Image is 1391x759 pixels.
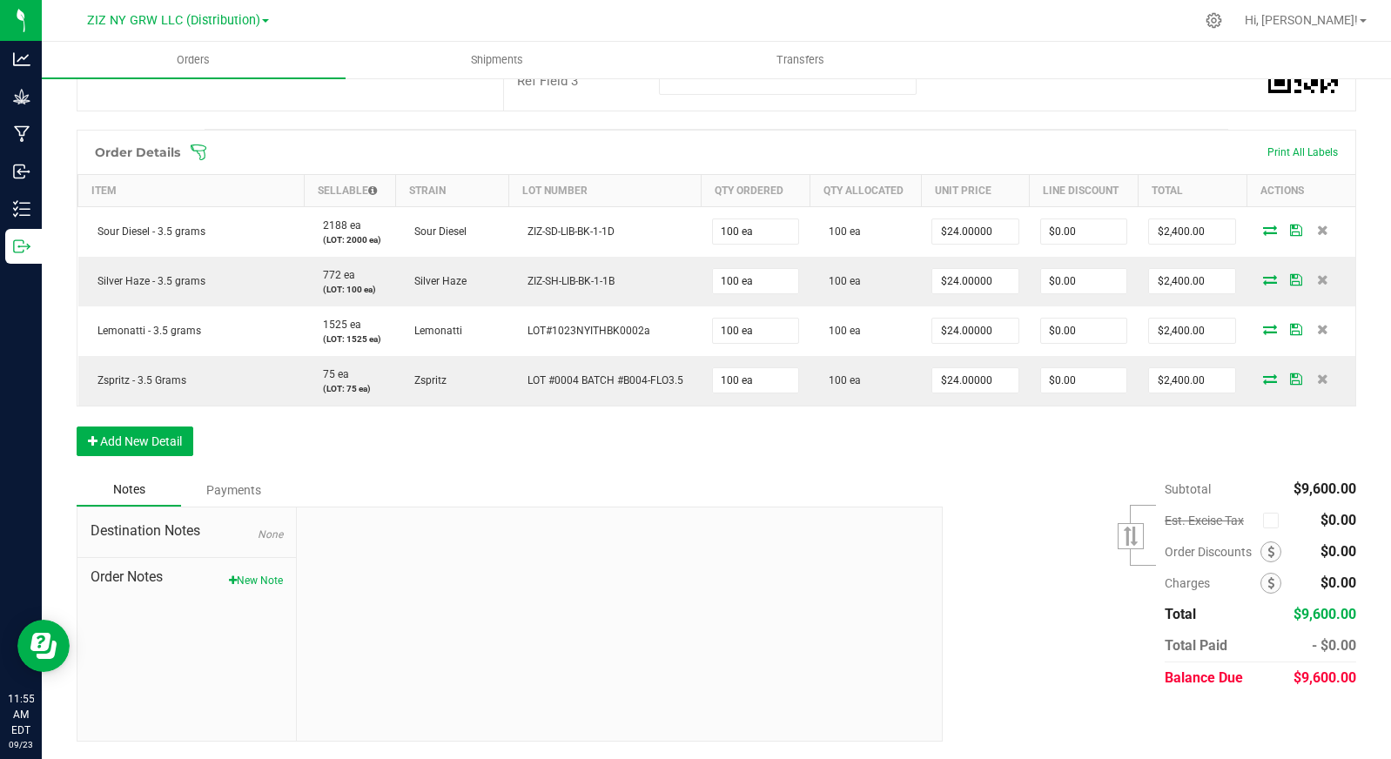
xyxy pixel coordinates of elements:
[1309,225,1335,235] span: Delete Order Detail
[810,174,921,206] th: Qty Allocated
[17,620,70,672] iframe: Resource center
[649,42,953,78] a: Transfers
[13,200,30,218] inline-svg: Inventory
[181,474,286,506] div: Payments
[77,427,193,456] button: Add New Detail
[1283,225,1309,235] span: Save Order Detail
[258,528,283,541] span: None
[1309,373,1335,384] span: Delete Order Detail
[713,368,799,393] input: 0
[447,52,547,68] span: Shipments
[1309,274,1335,285] span: Delete Order Detail
[1309,324,1335,334] span: Delete Order Detail
[713,269,799,293] input: 0
[314,319,361,331] span: 1525 ea
[1165,482,1211,496] span: Subtotal
[820,374,861,386] span: 100 ea
[921,174,1030,206] th: Unit Price
[1320,512,1356,528] span: $0.00
[89,275,205,287] span: Silver Haze - 3.5 grams
[1138,174,1247,206] th: Total
[1283,373,1309,384] span: Save Order Detail
[1149,319,1235,343] input: 0
[1165,606,1196,622] span: Total
[1294,606,1356,622] span: $9,600.00
[820,275,861,287] span: 100 ea
[89,325,201,337] span: Lemonatti - 3.5 grams
[1165,545,1260,559] span: Order Discounts
[1312,637,1356,654] span: - $0.00
[13,163,30,180] inline-svg: Inbound
[314,368,349,380] span: 75 ea
[1165,576,1260,590] span: Charges
[517,73,578,89] span: Ref Field 3
[8,691,34,738] p: 11:55 AM EDT
[314,219,361,232] span: 2188 ea
[1165,514,1256,527] span: Est. Excise Tax
[13,50,30,68] inline-svg: Analytics
[13,238,30,255] inline-svg: Outbound
[1041,269,1127,293] input: 0
[1030,174,1139,206] th: Line Discount
[89,225,205,238] span: Sour Diesel - 3.5 grams
[406,325,462,337] span: Lemonatti
[304,174,395,206] th: Sellable
[932,368,1018,393] input: 0
[1041,319,1127,343] input: 0
[314,382,385,395] p: (LOT: 75 ea)
[95,145,180,159] h1: Order Details
[1283,324,1309,334] span: Save Order Detail
[508,174,701,206] th: Lot Number
[1203,12,1225,29] div: Manage settings
[1149,219,1235,244] input: 0
[13,125,30,143] inline-svg: Manufacturing
[932,219,1018,244] input: 0
[153,52,233,68] span: Orders
[1041,368,1127,393] input: 0
[1041,219,1127,244] input: 0
[1294,669,1356,686] span: $9,600.00
[314,283,385,296] p: (LOT: 100 ea)
[87,13,260,28] span: ZIZ NY GRW LLC (Distribution)
[1320,543,1356,560] span: $0.00
[91,521,283,541] span: Destination Notes
[1283,274,1309,285] span: Save Order Detail
[42,42,346,78] a: Orders
[314,332,385,346] p: (LOT: 1525 ea)
[713,319,799,343] input: 0
[406,225,467,238] span: Sour Diesel
[1149,368,1235,393] input: 0
[702,174,810,206] th: Qty Ordered
[8,738,34,751] p: 09/23
[1149,269,1235,293] input: 0
[406,275,467,287] span: Silver Haze
[1165,637,1227,654] span: Total Paid
[13,88,30,105] inline-svg: Grow
[1263,508,1287,532] span: Calculate excise tax
[395,174,508,206] th: Strain
[1294,480,1356,497] span: $9,600.00
[820,225,861,238] span: 100 ea
[229,573,283,588] button: New Note
[91,567,283,588] span: Order Notes
[753,52,848,68] span: Transfers
[519,325,650,337] span: LOT#1023NYITHBK0002a
[314,233,385,246] p: (LOT: 2000 ea)
[406,374,447,386] span: Zspritz
[78,174,305,206] th: Item
[1320,574,1356,591] span: $0.00
[932,319,1018,343] input: 0
[77,474,181,507] div: Notes
[89,374,186,386] span: Zspritz - 3.5 Grams
[820,325,861,337] span: 100 ea
[1247,174,1355,206] th: Actions
[932,269,1018,293] input: 0
[519,275,615,287] span: ZIZ-SH-LIB-BK-1-1B
[1245,13,1358,27] span: Hi, [PERSON_NAME]!
[713,219,799,244] input: 0
[346,42,649,78] a: Shipments
[314,269,355,281] span: 772 ea
[1165,669,1243,686] span: Balance Due
[519,225,615,238] span: ZIZ-SD-LIB-BK-1-1D
[519,374,683,386] span: LOT #0004 BATCH #B004-FLO3.5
